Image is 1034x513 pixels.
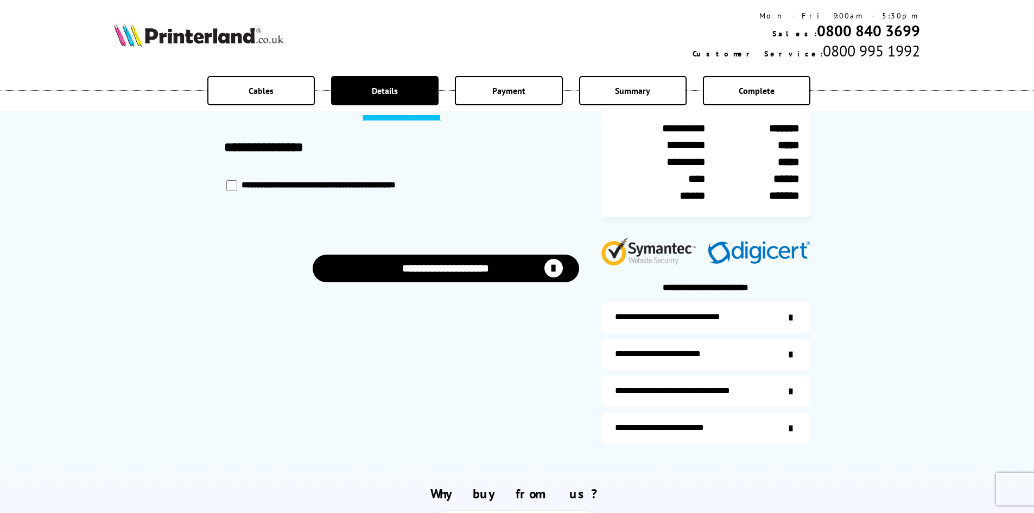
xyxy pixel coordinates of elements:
a: items-arrive [601,339,810,370]
h2: Why buy from us? [114,485,921,502]
div: Mon - Fri 9:00am - 5:30pm [693,11,920,21]
span: Customer Service: [693,49,823,59]
a: additional-ink [601,302,810,333]
span: Summary [615,85,650,96]
a: secure-website [601,413,810,444]
span: 0800 995 1992 [823,41,920,61]
a: 0800 840 3699 [817,21,920,41]
span: Cables [249,85,274,96]
span: Payment [492,85,525,96]
span: Sales: [772,29,817,39]
img: Printerland Logo [114,23,283,47]
span: Details [372,85,398,96]
span: Complete [739,85,775,96]
a: additional-cables [601,376,810,407]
